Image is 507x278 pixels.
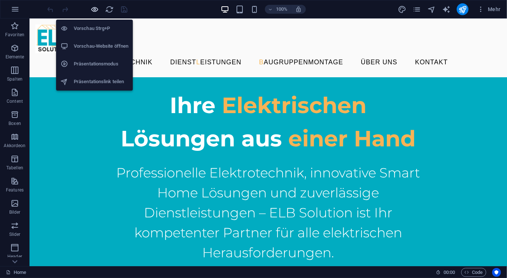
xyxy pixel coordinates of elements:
[106,5,114,14] i: Seite neu laden
[413,5,421,14] i: Seiten (Strg+Alt+S)
[9,231,21,237] p: Slider
[74,24,128,33] h6: Vorschau Strg+P
[6,54,24,60] p: Elemente
[458,5,467,14] i: Veröffentlichen
[465,268,483,277] span: Code
[74,60,128,68] h6: Präsentationsmodus
[477,6,501,13] span: Mehr
[74,77,128,86] h6: Präsentationslink teilen
[4,143,25,149] p: Akkordeon
[74,42,128,51] h6: Vorschau-Website öffnen
[6,268,26,277] a: Klick, um Auswahl aufzuheben. Doppelklick öffnet Seitenverwaltung
[276,5,288,14] h6: 100%
[475,3,504,15] button: Mehr
[436,268,455,277] h6: Session-Zeit
[461,268,486,277] button: Code
[398,5,407,14] button: design
[7,76,23,82] p: Spalten
[427,5,436,14] button: navigator
[7,98,23,104] p: Content
[442,5,451,14] i: AI Writer
[413,5,421,14] button: pages
[6,165,23,171] p: Tabellen
[398,5,406,14] i: Design (Strg+Alt+Y)
[7,254,22,260] p: Header
[105,5,114,14] button: reload
[8,121,21,126] p: Boxen
[5,32,24,38] p: Favoriten
[457,3,469,15] button: publish
[295,6,302,13] i: Bei Größenänderung Zoomstufe automatisch an das gewählte Gerät anpassen.
[492,268,501,277] button: Usercentrics
[449,269,450,275] span: :
[9,209,21,215] p: Bilder
[6,187,24,193] p: Features
[265,5,291,14] button: 100%
[427,5,436,14] i: Navigator
[442,5,451,14] button: text_generator
[444,268,455,277] span: 00 00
